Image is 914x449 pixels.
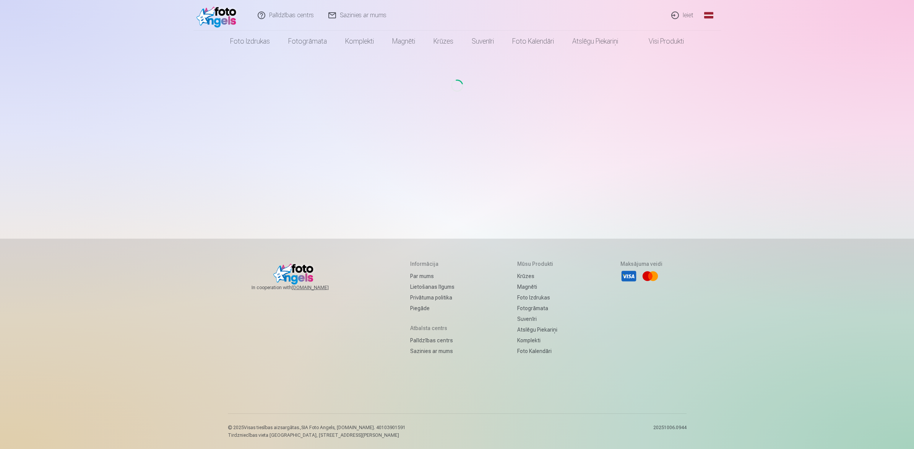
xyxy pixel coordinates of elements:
a: Magnēti [383,31,424,52]
a: Komplekti [336,31,383,52]
a: Privātuma politika [410,292,455,303]
a: Komplekti [517,335,557,346]
a: Fotogrāmata [517,303,557,314]
a: Foto izdrukas [517,292,557,303]
h5: Maksājuma veidi [620,260,662,268]
a: Suvenīri [463,31,503,52]
li: Visa [620,268,637,285]
a: Atslēgu piekariņi [563,31,627,52]
p: © 2025 Visas tiesības aizsargātas. , [228,425,406,431]
a: Foto kalendāri [517,346,557,356]
a: Magnēti [517,281,557,292]
h5: Informācija [410,260,455,268]
p: Tirdzniecības vieta [GEOGRAPHIC_DATA], [STREET_ADDRESS][PERSON_NAME] [228,432,406,438]
a: Palīdzības centrs [410,335,455,346]
span: In cooperation with [252,285,347,291]
a: Fotogrāmata [279,31,336,52]
a: Foto izdrukas [221,31,279,52]
a: Par mums [410,271,455,281]
p: 20251006.0944 [653,425,687,438]
h5: Mūsu produkti [517,260,557,268]
img: /fa1 [196,3,240,28]
a: Suvenīri [517,314,557,324]
a: Foto kalendāri [503,31,563,52]
span: SIA Foto Angels, [DOMAIN_NAME]. 40103901591 [301,425,406,430]
li: Mastercard [642,268,659,285]
a: Krūzes [424,31,463,52]
h5: Atbalsta centrs [410,324,455,332]
a: Piegāde [410,303,455,314]
a: Krūzes [517,271,557,281]
a: Sazinies ar mums [410,346,455,356]
a: Visi produkti [627,31,693,52]
a: [DOMAIN_NAME] [292,285,347,291]
a: Lietošanas līgums [410,281,455,292]
a: Atslēgu piekariņi [517,324,557,335]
